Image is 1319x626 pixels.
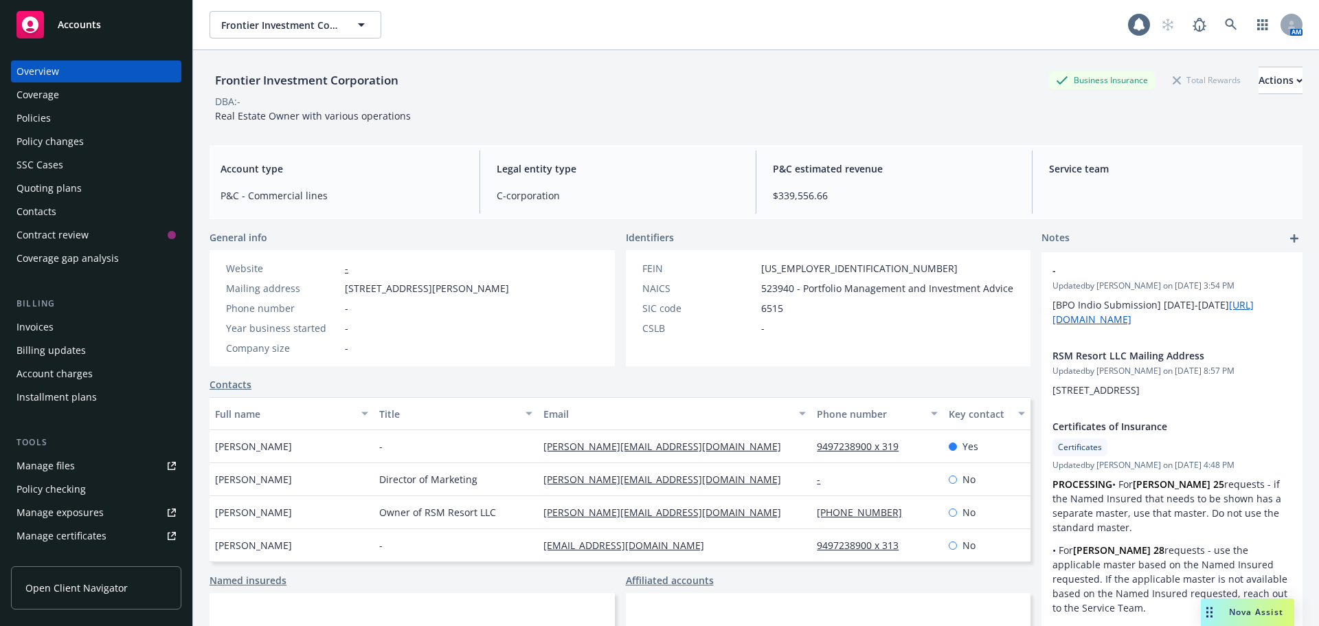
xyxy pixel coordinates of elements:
[817,473,831,486] a: -
[11,84,181,106] a: Coverage
[379,407,517,421] div: Title
[1154,11,1182,38] a: Start snowing
[1259,67,1303,93] div: Actions
[16,201,56,223] div: Contacts
[1058,441,1102,454] span: Certificates
[943,397,1030,430] button: Key contact
[543,506,792,519] a: [PERSON_NAME][EMAIL_ADDRESS][DOMAIN_NAME]
[11,525,181,547] a: Manage certificates
[16,478,86,500] div: Policy checking
[1052,478,1112,491] strong: PROCESSING
[16,316,54,338] div: Invoices
[11,154,181,176] a: SSC Cases
[1259,67,1303,94] button: Actions
[210,397,374,430] button: Full name
[215,538,292,552] span: [PERSON_NAME]
[11,60,181,82] a: Overview
[642,281,756,295] div: NAICS
[962,472,976,487] span: No
[1049,71,1155,89] div: Business Insurance
[11,247,181,269] a: Coverage gap analysis
[210,71,404,89] div: Frontier Investment Corporation
[1052,383,1140,396] span: [STREET_ADDRESS]
[1249,11,1276,38] a: Switch app
[11,5,181,44] a: Accounts
[1286,230,1303,247] a: add
[16,455,75,477] div: Manage files
[761,301,783,315] span: 6515
[215,407,353,421] div: Full name
[949,407,1010,421] div: Key contact
[226,301,339,315] div: Phone number
[962,439,978,454] span: Yes
[215,109,411,122] span: Real Estate Owner with various operations
[345,262,348,275] a: -
[626,230,674,245] span: Identifiers
[642,261,756,276] div: FEIN
[1052,280,1292,292] span: Updated by [PERSON_NAME] on [DATE] 3:54 PM
[16,60,59,82] div: Overview
[1052,298,1292,326] p: [BPO Indio Submission] [DATE]-[DATE]
[1052,477,1292,535] p: • For requests - if the Named Insured that needs to be shown has a separate master, use that mast...
[379,472,477,487] span: Director of Marketing
[1052,263,1256,278] span: -
[210,573,286,588] a: Named insureds
[817,407,922,421] div: Phone number
[215,505,292,519] span: [PERSON_NAME]
[210,230,267,245] span: General info
[1217,11,1245,38] a: Search
[962,505,976,519] span: No
[817,506,913,519] a: [PHONE_NUMBER]
[11,502,181,524] span: Manage exposures
[11,201,181,223] a: Contacts
[543,539,715,552] a: [EMAIL_ADDRESS][DOMAIN_NAME]
[1073,544,1164,557] strong: [PERSON_NAME] 28
[1229,606,1283,618] span: Nova Assist
[817,539,910,552] a: 9497238900 x 313
[538,397,811,430] button: Email
[345,281,509,295] span: [STREET_ADDRESS][PERSON_NAME]
[761,281,1013,295] span: 523940 - Portfolio Management and Investment Advice
[210,11,381,38] button: Frontier Investment Corporation
[543,440,792,453] a: [PERSON_NAME][EMAIL_ADDRESS][DOMAIN_NAME]
[16,502,104,524] div: Manage exposures
[497,188,739,203] span: C-corporation
[761,261,958,276] span: [US_EMPLOYER_IDENTIFICATION_NUMBER]
[11,363,181,385] a: Account charges
[379,505,496,519] span: Owner of RSM Resort LLC
[11,455,181,477] a: Manage files
[1201,599,1294,626] button: Nova Assist
[1041,230,1070,247] span: Notes
[642,321,756,335] div: CSLB
[773,161,1015,176] span: P&C estimated revenue
[226,281,339,295] div: Mailing address
[379,538,383,552] span: -
[16,548,86,570] div: Manage claims
[11,297,181,311] div: Billing
[374,397,538,430] button: Title
[226,261,339,276] div: Website
[16,131,84,153] div: Policy changes
[210,377,251,392] a: Contacts
[11,177,181,199] a: Quoting plans
[215,94,240,109] div: DBA: -
[345,301,348,315] span: -
[962,538,976,552] span: No
[345,321,348,335] span: -
[345,341,348,355] span: -
[1041,337,1303,408] div: RSM Resort LLC Mailing AddressUpdatedby [PERSON_NAME] on [DATE] 8:57 PM[STREET_ADDRESS]
[1052,419,1256,434] span: Certificates of Insurance
[226,341,339,355] div: Company size
[761,321,765,335] span: -
[1052,348,1256,363] span: RSM Resort LLC Mailing Address
[817,440,910,453] a: 9497238900 x 319
[497,161,739,176] span: Legal entity type
[16,525,106,547] div: Manage certificates
[1052,543,1292,615] p: • For requests - use the applicable master based on the Named Insured requested. If the applicabl...
[16,224,89,246] div: Contract review
[626,573,714,588] a: Affiliated accounts
[1133,478,1224,491] strong: [PERSON_NAME] 25
[11,436,181,449] div: Tools
[543,407,791,421] div: Email
[811,397,943,430] button: Phone number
